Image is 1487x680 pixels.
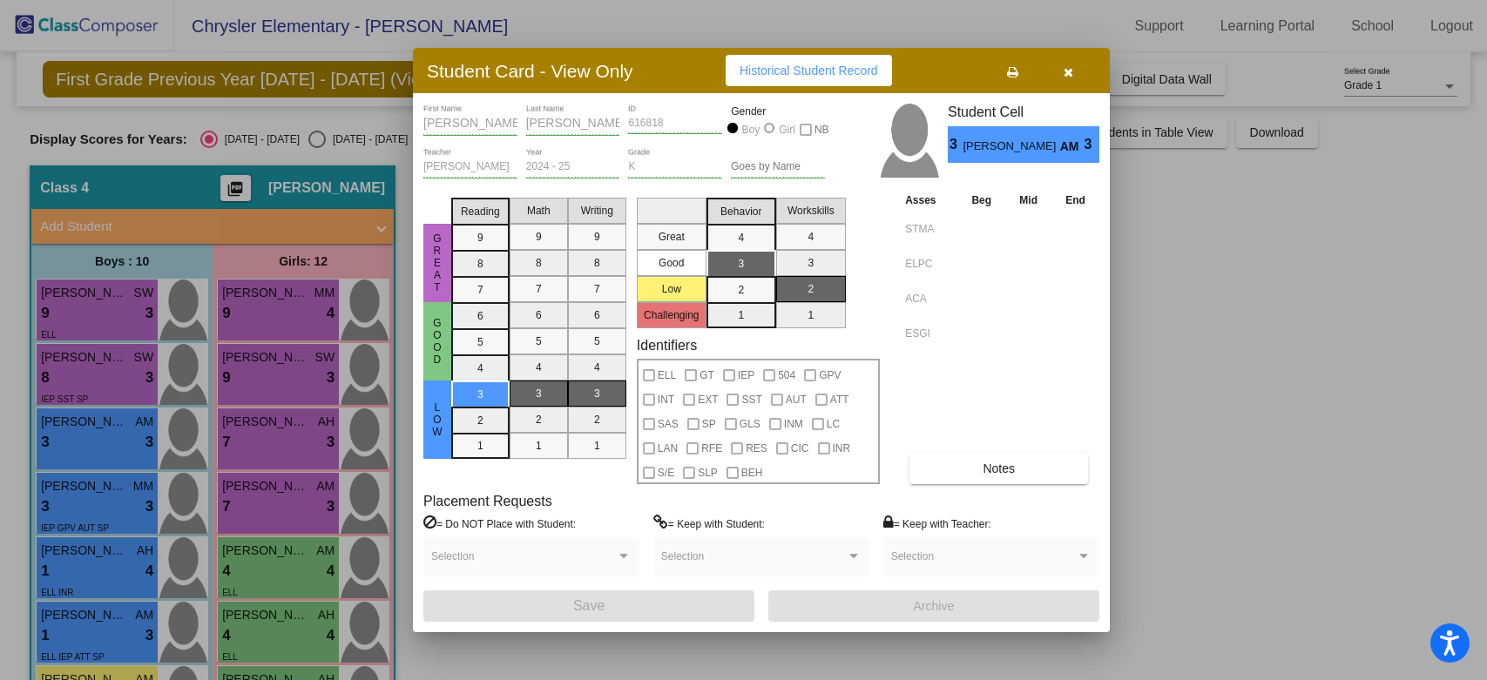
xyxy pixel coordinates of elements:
[778,122,795,138] div: Girl
[784,414,803,434] span: INM
[768,590,1099,622] button: Archive
[830,389,849,410] span: ATT
[1085,134,1099,155] span: 3
[914,599,955,613] span: Archive
[791,438,809,459] span: CIC
[700,365,714,386] span: GT
[833,438,851,459] span: INR
[653,515,765,532] label: = Keep with Student:
[909,453,1088,484] button: Notes
[948,134,963,155] span: 3
[423,590,754,622] button: Save
[948,104,1099,120] h3: Student Cell
[658,365,676,386] span: ELL
[905,251,953,277] input: assessment
[741,462,763,483] span: BEH
[901,191,957,210] th: Asses
[429,232,445,293] span: Great
[526,161,620,173] input: year
[637,337,697,353] label: Identifiers
[740,64,878,77] span: Historical Student Record
[905,286,953,312] input: assessment
[957,191,1005,210] th: Beg
[905,320,953,347] input: assessment
[702,414,716,434] span: SP
[738,365,754,386] span: IEP
[726,55,892,86] button: Historical Student Record
[628,118,722,130] input: Enter ID
[628,161,722,173] input: grade
[741,389,761,410] span: SST
[429,317,445,366] span: Good
[698,389,718,410] span: EXT
[983,461,1015,475] span: Notes
[778,365,795,386] span: 504
[423,161,517,173] input: teacher
[701,438,722,459] span: RFE
[573,598,605,613] span: Save
[1051,191,1099,210] th: End
[698,462,718,483] span: SLP
[423,515,576,532] label: = Do NOT Place with Student:
[658,389,674,410] span: INT
[963,138,1059,156] span: [PERSON_NAME]
[658,462,674,483] span: S/E
[1060,138,1085,156] span: AM
[658,414,679,434] span: SAS
[658,438,678,459] span: LAN
[883,515,991,532] label: = Keep with Teacher:
[1005,191,1051,210] th: Mid
[819,365,841,386] span: GPV
[731,161,825,173] input: goes by name
[731,104,825,119] mat-label: Gender
[423,493,552,509] label: Placement Requests
[786,389,807,410] span: AUT
[741,122,760,138] div: Boy
[740,414,760,434] span: GLS
[827,414,840,434] span: LC
[814,119,829,140] span: NB
[429,401,445,438] span: Low
[427,60,633,82] h3: Student Card - View Only
[746,438,767,459] span: RES
[905,216,953,242] input: assessment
